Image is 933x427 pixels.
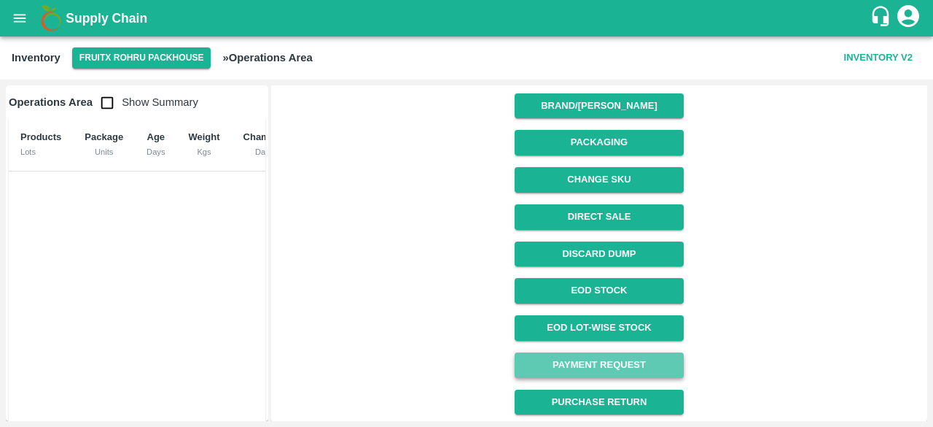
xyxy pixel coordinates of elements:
[85,131,123,142] b: Package
[147,131,165,142] b: Age
[870,5,895,31] div: customer-support
[3,1,36,35] button: open drawer
[188,131,219,142] b: Weight
[72,47,211,69] button: Select DC
[515,204,683,230] button: Direct Sale
[515,278,683,304] a: EOD Stock
[515,390,683,415] button: Purchase Return
[895,3,921,34] div: account of current user
[838,45,918,71] button: Inventory V2
[85,145,123,158] div: Units
[515,167,683,193] button: Change SKU
[66,8,870,28] a: Supply Chain
[66,11,147,26] b: Supply Chain
[20,145,61,158] div: Lots
[93,96,198,108] span: Show Summary
[515,130,683,155] button: Packaging
[515,353,683,378] a: Payment Request
[36,4,66,33] img: logo
[147,145,165,158] div: Days
[9,96,93,108] b: Operations Area
[515,315,683,341] a: EOD Lot-wise Stock
[222,52,312,64] b: » Operations Area
[20,131,61,142] b: Products
[188,145,219,158] div: Kgs
[243,131,284,142] b: Chamber
[515,242,683,267] button: Discard Dump
[243,145,284,158] div: Date
[12,52,60,64] b: Inventory
[515,93,683,119] button: Brand/[PERSON_NAME]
